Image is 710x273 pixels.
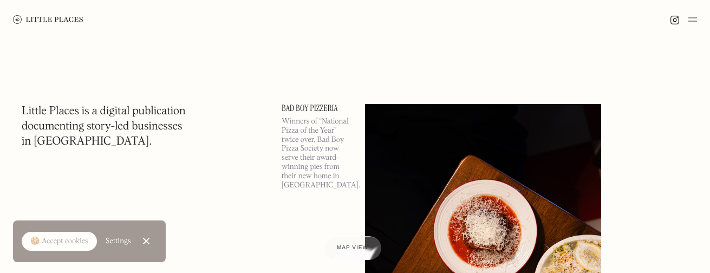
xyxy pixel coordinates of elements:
h1: Little Places is a digital publication documenting story-led businesses in [GEOGRAPHIC_DATA]. [22,104,186,149]
a: Settings [106,229,131,253]
span: Map view [337,245,368,251]
a: 🍪 Accept cookies [22,232,97,251]
p: Winners of “National Pizza of the Year” twice over, Bad Boy Pizza Society now serve their award-w... [282,117,352,190]
a: Close Cookie Popup [135,230,157,252]
div: 🍪 Accept cookies [30,236,88,247]
div: Settings [106,237,131,245]
a: Map view [324,236,381,260]
a: Bad Boy Pizzeria [282,104,352,113]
